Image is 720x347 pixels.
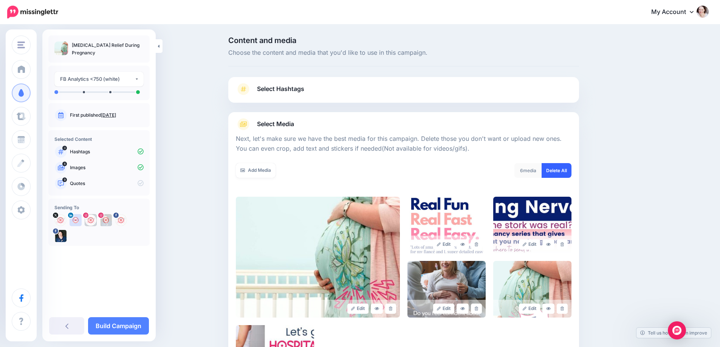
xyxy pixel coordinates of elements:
[236,134,571,154] p: Next, let's make sure we have the best media for this campaign. Delete those you don't want or up...
[236,83,571,103] a: Select Hashtags
[668,321,686,339] div: Open Intercom Messenger
[407,261,486,318] img: dd214205b590a0093dbf0ad153f13d2f_large.jpg
[542,163,571,178] a: Delete All
[70,148,144,155] p: Hashtags
[257,119,294,129] span: Select Media
[433,239,455,250] a: Edit
[72,42,144,57] p: [MEDICAL_DATA] Relief During Pregnancy
[644,3,709,22] a: My Account
[493,261,571,318] img: 699f7c10c559310e93e06f4e7101bca6_large.jpg
[60,75,135,83] div: FB Analytics <750 (white)
[54,205,144,210] h4: Sending To
[257,84,304,94] span: Select Hashtags
[17,42,25,48] img: menu.png
[236,118,571,130] a: Select Media
[433,304,455,314] a: Edit
[519,304,540,314] a: Edit
[407,197,486,253] img: bd2bd206d7aa214e10a36ee63a609b78_large.jpg
[236,197,400,318] img: f990d6a15812e3412092e6606d144028_large.jpg
[62,146,67,150] span: 0
[62,162,67,166] span: 6
[7,6,58,19] img: Missinglettr
[54,42,68,55] img: f990d6a15812e3412092e6606d144028_thumb.jpg
[514,163,542,178] div: media
[62,177,67,182] span: 9
[54,214,67,226] img: Q47ZFdV9-23892.jpg
[493,197,571,253] img: 804e9e396b346d957d049e2ec4c01294_large.jpg
[236,163,276,178] a: Add Media
[636,328,711,338] a: Tell us how we can improve
[101,112,116,118] a: [DATE]
[54,136,144,142] h4: Selected Content
[85,214,97,226] img: 171614132_153822223321940_582953623993691943_n-bsa102292.jpg
[70,214,82,226] img: user_default_image.png
[70,180,144,187] p: Quotes
[70,164,144,171] p: Images
[100,214,112,226] img: 117675426_2401644286800900_3570104518066085037_n-bsa102293.jpg
[54,230,67,242] img: 293356615_413924647436347_5319703766953307182_n-bsa103635.jpg
[520,168,523,173] span: 6
[228,37,579,44] span: Content and media
[347,304,369,314] a: Edit
[115,214,127,226] img: 294267531_452028763599495_8356150534574631664_n-bsa103634.png
[519,239,540,250] a: Edit
[54,72,144,86] button: FB Analytics
[228,48,579,58] span: Choose the content and media that you'd like to use in this campaign.
[70,112,144,119] p: First published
